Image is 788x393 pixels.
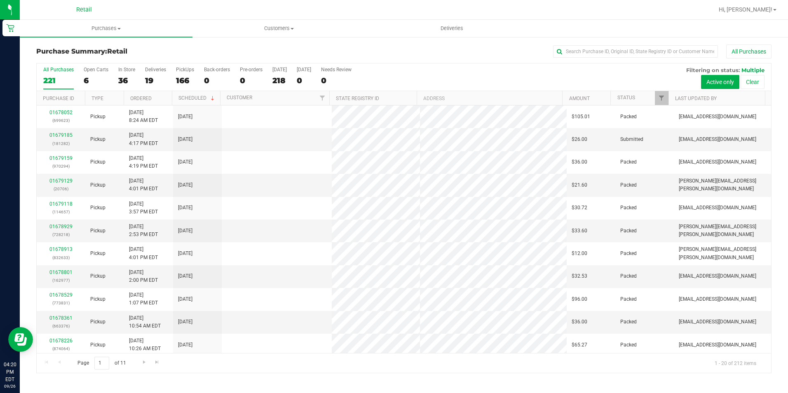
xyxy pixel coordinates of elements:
span: [EMAIL_ADDRESS][DOMAIN_NAME] [679,204,756,212]
span: [PERSON_NAME][EMAIL_ADDRESS][PERSON_NAME][DOMAIN_NAME] [679,246,766,261]
span: [DATE] [178,341,192,349]
a: Filter [655,91,668,105]
a: 01678361 [49,315,73,321]
a: 01679159 [49,155,73,161]
span: Packed [620,158,637,166]
a: Last Updated By [675,96,717,101]
span: Packed [620,227,637,235]
span: Packed [620,272,637,280]
div: 221 [43,76,74,85]
span: $36.00 [572,158,587,166]
span: Pickup [90,250,106,257]
a: Filter [316,91,329,105]
p: (773831) [42,299,80,307]
div: All Purchases [43,67,74,73]
p: (162977) [42,276,80,284]
a: Purchases [20,20,192,37]
span: $26.00 [572,136,587,143]
div: Back-orders [204,67,230,73]
span: [EMAIL_ADDRESS][DOMAIN_NAME] [679,158,756,166]
span: Packed [620,341,637,349]
span: Filtering on status: [686,67,740,73]
span: Retail [76,6,92,13]
p: (663376) [42,322,80,330]
span: [DATE] [178,250,192,257]
span: [DATE] 8:24 AM EDT [129,109,158,124]
div: Deliveries [145,67,166,73]
p: 04:20 PM EDT [4,361,16,383]
h3: Purchase Summary: [36,48,281,55]
span: Page of 11 [70,357,133,370]
span: [DATE] 4:17 PM EDT [129,131,158,147]
span: Hi, [PERSON_NAME]! [719,6,772,13]
span: Packed [620,250,637,257]
span: [DATE] [178,272,192,280]
span: $30.72 [572,204,587,212]
a: 01679118 [49,201,73,207]
span: [DATE] [178,158,192,166]
span: Submitted [620,136,643,143]
span: Packed [620,318,637,326]
p: (970294) [42,162,80,170]
span: [DATE] 2:53 PM EDT [129,223,158,239]
span: Purchases [20,25,192,32]
span: Retail [107,47,127,55]
span: Pickup [90,113,106,121]
span: [EMAIL_ADDRESS][DOMAIN_NAME] [679,272,756,280]
span: Packed [620,113,637,121]
a: 01678226 [49,338,73,344]
span: [DATE] [178,227,192,235]
a: Customers [192,20,365,37]
a: Ordered [130,96,152,101]
div: 218 [272,76,287,85]
span: Pickup [90,341,106,349]
span: Multiple [741,67,765,73]
span: Pickup [90,204,106,212]
div: In Store [118,67,135,73]
div: Open Carts [84,67,108,73]
div: 0 [321,76,352,85]
div: 166 [176,76,194,85]
div: [DATE] [297,67,311,73]
a: Deliveries [366,20,538,37]
span: Packed [620,295,637,303]
span: [DATE] [178,181,192,189]
span: [DATE] [178,318,192,326]
span: [DATE] [178,136,192,143]
p: (20706) [42,185,80,193]
span: Pickup [90,136,106,143]
span: $21.60 [572,181,587,189]
a: Type [91,96,103,101]
span: [DATE] 3:57 PM EDT [129,200,158,216]
a: Customer [227,95,252,101]
span: [PERSON_NAME][EMAIL_ADDRESS][PERSON_NAME][DOMAIN_NAME] [679,223,766,239]
iframe: Resource center [8,327,33,352]
span: [DATE] 1:07 PM EDT [129,291,158,307]
div: Pre-orders [240,67,263,73]
div: 6 [84,76,108,85]
a: 01679185 [49,132,73,138]
div: [DATE] [272,67,287,73]
a: Status [617,95,635,101]
a: 01678929 [49,224,73,229]
span: Pickup [90,158,106,166]
span: [DATE] 10:26 AM EDT [129,337,161,353]
div: Needs Review [321,67,352,73]
span: [DATE] 4:19 PM EDT [129,154,158,170]
span: [EMAIL_ADDRESS][DOMAIN_NAME] [679,136,756,143]
div: 0 [297,76,311,85]
p: (832633) [42,254,80,262]
a: Purchase ID [43,96,74,101]
span: [DATE] [178,295,192,303]
input: 1 [94,357,109,370]
span: $105.01 [572,113,590,121]
span: [DATE] 4:01 PM EDT [129,177,158,193]
span: [DATE] [178,113,192,121]
a: Go to the last page [151,357,163,368]
inline-svg: Retail [6,24,14,32]
span: [DATE] 4:01 PM EDT [129,246,158,261]
input: Search Purchase ID, Original ID, State Registry ID or Customer Name... [553,45,718,58]
span: [EMAIL_ADDRESS][DOMAIN_NAME] [679,318,756,326]
span: Deliveries [429,25,474,32]
span: [DATE] 2:00 PM EDT [129,269,158,284]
